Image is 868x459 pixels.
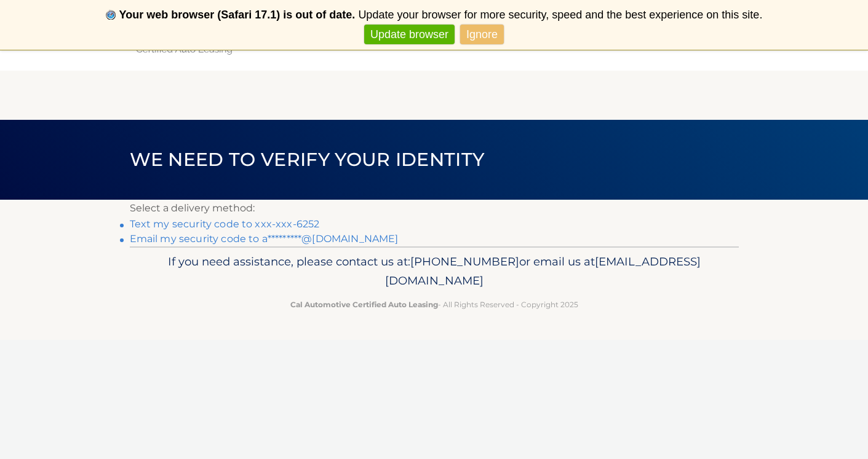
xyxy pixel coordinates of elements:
[364,25,455,45] a: Update browser
[410,254,519,269] span: [PHONE_NUMBER]
[138,298,731,311] p: - All Rights Reserved - Copyright 2025
[138,252,731,291] p: If you need assistance, please contact us at: or email us at
[130,200,739,217] p: Select a delivery method:
[358,9,762,21] span: Update your browser for more security, speed and the best experience on this site.
[130,148,485,171] span: We need to verify your identity
[460,25,504,45] a: Ignore
[130,233,399,245] a: Email my security code to a*********@[DOMAIN_NAME]
[130,218,320,230] a: Text my security code to xxx-xxx-6252
[119,9,356,21] b: Your web browser (Safari 17.1) is out of date.
[290,300,438,309] strong: Cal Automotive Certified Auto Leasing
